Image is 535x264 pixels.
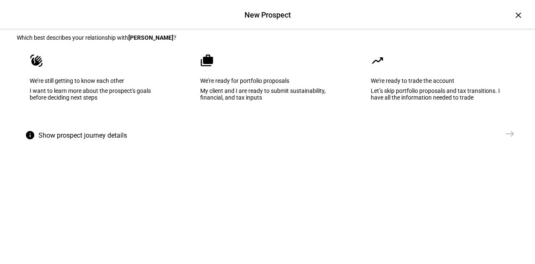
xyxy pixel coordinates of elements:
button: Show prospect journey details [17,126,139,146]
div: Which best describes your relationship with ? [17,34,518,41]
div: My client and I are ready to submit sustainability, financial, and tax inputs [200,87,335,101]
div: I want to learn more about the prospect's goals before deciding next steps [30,87,164,101]
mat-icon: cases [200,54,214,67]
mat-icon: moving [371,54,384,67]
b: [PERSON_NAME] [128,34,173,41]
div: × [512,8,525,22]
div: We’re ready for portfolio proposals [200,77,335,84]
mat-icon: waving_hand [30,54,43,67]
eth-mega-radio-button: We’re still getting to know each other [17,41,177,126]
div: We’re still getting to know each other [30,77,164,84]
mat-icon: info [25,130,35,140]
div: We're ready to trade the account [371,77,505,84]
eth-mega-radio-button: We’re ready for portfolio proposals [187,41,348,126]
eth-mega-radio-button: We're ready to trade the account [358,41,518,126]
div: Let’s skip portfolio proposals and tax transitions. I have all the information needed to trade [371,87,505,101]
span: Show prospect journey details [38,126,127,146]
